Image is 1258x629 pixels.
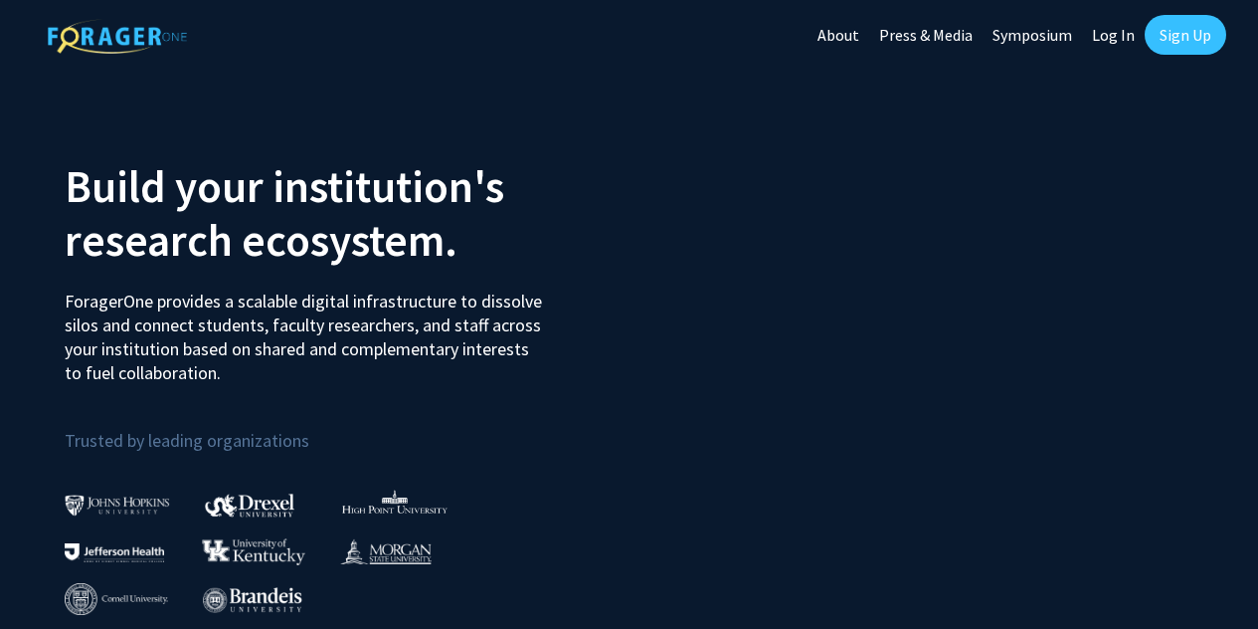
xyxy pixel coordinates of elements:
p: Trusted by leading organizations [65,401,615,456]
a: Sign Up [1145,15,1226,55]
img: Johns Hopkins University [65,495,170,516]
img: Cornell University [65,583,168,616]
img: Thomas Jefferson University [65,543,164,562]
img: High Point University [342,490,448,514]
img: Brandeis University [203,587,302,612]
img: Drexel University [205,494,294,517]
img: ForagerOne Logo [48,19,187,54]
h2: Build your institution's research ecosystem. [65,159,615,267]
p: ForagerOne provides a scalable digital infrastructure to dissolve silos and connect students, fac... [65,275,548,385]
img: University of Kentucky [202,538,305,565]
img: Morgan State University [340,538,432,564]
